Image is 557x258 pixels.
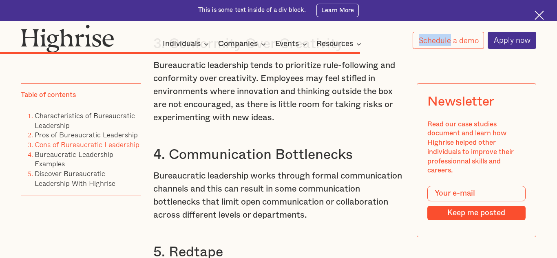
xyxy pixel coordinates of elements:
[488,32,536,49] a: Apply now
[35,130,138,141] a: Pros of Bureaucratic Leadership
[427,186,525,221] form: Modal Form
[153,59,404,124] p: Bureaucratic leadership tends to prioritize rule-following and conformity over creativity. Employ...
[535,11,544,20] img: Cross icon
[153,146,404,164] h3: 4. Communication Bottlenecks
[35,110,135,131] a: Characteristics of Bureaucratic Leadership
[218,39,258,49] div: Companies
[316,39,364,49] div: Resources
[218,39,268,49] div: Companies
[35,168,115,189] a: Discover Bureaucratic Leadership With Highrise
[275,39,309,49] div: Events
[35,139,139,150] a: Cons of Bureaucratic Leadership
[427,95,494,110] div: Newsletter
[198,6,306,14] div: This is some text inside of a div block.
[153,170,404,222] p: Bureaucratic leadership works through formal communication channels and this can result in some c...
[427,186,525,201] input: Your e-mail
[413,32,484,49] a: Schedule a demo
[21,91,76,100] div: Table of contents
[427,120,525,175] div: Read our case studies document and learn how Highrise helped other individuals to improve their p...
[316,39,353,49] div: Resources
[35,149,113,170] a: Bureaucratic Leadership Examples
[427,206,525,221] input: Keep me posted
[275,39,299,49] div: Events
[21,24,114,53] img: Highrise logo
[316,4,359,17] a: Learn More
[163,39,201,49] div: Individuals
[163,39,211,49] div: Individuals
